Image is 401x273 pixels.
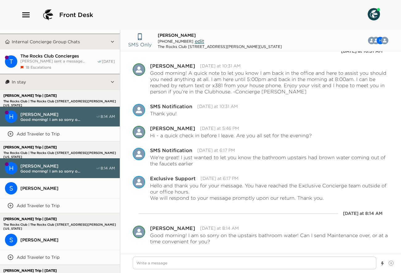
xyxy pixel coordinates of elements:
[133,63,145,76] div: Laura Wallace
[17,203,60,208] p: Add Traveler to Trip
[133,226,145,238] img: L
[101,166,115,171] span: 8:14 AM
[133,176,145,188] div: Exclusive Support
[150,104,192,109] div: SMS Notification
[20,112,96,117] span: [PERSON_NAME]
[5,234,17,246] div: S
[158,32,196,38] span: [PERSON_NAME]
[5,234,17,246] div: Steve Blanco
[158,39,193,44] span: [PHONE_NUMBER]
[5,55,17,68] div: T
[201,176,238,181] time: 2025-08-31T01:17:38.650Z
[150,182,389,195] p: Hello and thank you for your message. You have reached the Exclusive Concierge team outside of ou...
[150,154,389,167] p: We’re great! I just wanted to let you know the bathroom upstairs had brown water coming out of th...
[20,169,96,173] span: Good morning! I am so sorry o...
[5,55,17,68] div: The Rocks Club
[102,59,115,64] span: [DATE]
[150,126,195,131] div: [PERSON_NAME]
[150,195,389,201] p: We will respond to your message promptly upon our return. Thank you.
[365,34,393,47] button: THCL
[133,226,145,238] div: Laura Wallace
[20,59,97,63] span: [PERSON_NAME] sent a message...
[10,34,110,49] button: Internal Concierge Group Chats
[17,131,60,137] p: Add Traveler to Trip
[133,63,145,76] img: L
[150,63,195,68] div: [PERSON_NAME]
[2,145,135,149] p: [PERSON_NAME] Trip | [DATE]
[150,110,177,117] p: Thank you!
[2,217,135,221] p: [PERSON_NAME] Trip | [DATE]
[20,237,115,243] span: [PERSON_NAME]
[343,210,382,216] div: [DATE] at 8:14 AM
[2,269,135,273] p: [PERSON_NAME] Trip | [DATE]
[381,37,388,44] div: The Rocks Club Concierge Team
[381,37,388,44] img: T
[5,182,17,194] div: Stephen Byrne
[5,182,17,194] div: S
[5,162,17,174] div: Hannah Holloway
[20,117,96,122] span: Good morning! I am so sorry o...
[133,126,145,138] img: L
[2,223,135,227] p: The Rocks Club | The Rocks Club [STREET_ADDRESS][PERSON_NAME][US_STATE]
[133,148,145,160] div: SMS Notification
[200,126,239,131] time: 2025-08-31T00:46:54.552Z
[380,258,385,269] button: Show templates
[10,74,110,90] button: In stay
[5,162,17,174] div: H
[12,39,80,45] p: Internal Concierge Group Chats
[5,110,17,123] div: H
[128,41,152,48] p: SMS Only
[158,44,282,49] div: The Rocks Club [STREET_ADDRESS][PERSON_NAME][US_STATE]
[368,8,380,20] img: User
[133,104,145,116] img: S
[20,53,97,59] span: The Rocks Club Concierges
[195,38,204,44] span: edit
[41,7,56,22] img: logo
[200,63,240,69] time: 2025-08-30T17:31:09.384Z
[150,176,196,181] div: Exclusive Support
[133,257,376,269] textarea: Write a message
[2,99,135,103] p: The Rocks Club | The Rocks Club [STREET_ADDRESS][PERSON_NAME][US_STATE]
[197,104,238,109] time: 2025-08-30T17:31:37.221Z
[200,225,239,231] time: 2025-08-31T15:14:31.951Z
[2,94,135,98] p: [PERSON_NAME] Trip | [DATE]
[26,65,51,70] span: 18 Escalations
[101,114,115,119] span: 8:14 AM
[5,110,17,123] div: Hannah Holloway
[150,132,312,139] p: Hi - a quick check in before I leave. Are you all set for the evening?
[150,148,192,153] div: SMS Notification
[12,79,26,85] p: In stay
[150,232,389,245] p: Good morning! I am so sorry on the upstairs bathroom water! Can I send Maintenance over, or at a ...
[20,186,115,191] span: [PERSON_NAME]
[133,148,145,160] img: S
[2,151,135,155] p: The Rocks Club | The Rocks Club [STREET_ADDRESS][PERSON_NAME][US_STATE]
[59,11,93,19] span: Front Desk
[20,163,96,169] span: [PERSON_NAME]
[133,104,145,116] div: SMS Notification
[17,254,60,260] p: Add Traveler to Trip
[150,226,195,231] div: [PERSON_NAME]
[133,126,145,138] div: Laura Wallace
[133,176,145,188] img: E
[150,70,389,95] p: Good morning! A quick note to let you know I am back in the office and here to assist you should ...
[197,147,235,153] time: 2025-08-31T01:17:33.473Z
